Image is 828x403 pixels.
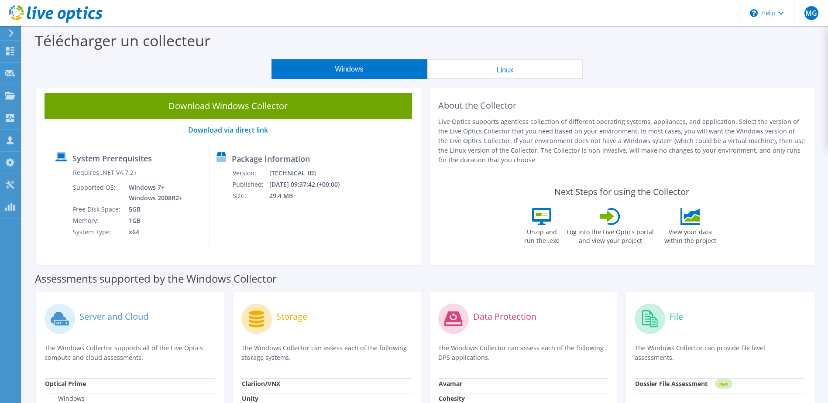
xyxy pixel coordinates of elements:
[232,179,269,190] td: Published:
[45,394,85,403] label: Windows
[438,117,806,165] p: Live Optics supports agentless collection of different operating systems, appliances, and applica...
[554,187,689,197] label: Next Steps for using the Collector
[188,125,268,135] a: Download via direct link
[635,379,708,388] strong: Dossier File Assessment
[122,182,184,204] td: Windows 7+ Windows 2008R2+
[427,59,583,79] button: Linux
[670,312,683,321] label: File
[242,394,258,403] strong: Unity
[232,167,269,179] td: Version:
[122,204,184,215] td: 5GB
[232,190,269,201] td: Size:
[522,225,562,245] label: Unzip and run the .exe
[269,179,351,190] td: [DATE] 09:37:42 (+00:00)
[269,167,351,179] td: [TECHNICAL_ID]
[72,182,122,204] td: Supported OS:
[242,379,280,388] strong: Clariion/VNX
[72,204,122,215] td: Free Disk Space:
[122,226,184,238] td: x64
[79,312,148,321] label: Server and Cloud
[45,343,215,362] p: The Windows Collector supports all of the Live Optics compute and cloud assessments.
[804,6,818,20] span: MG
[72,215,122,226] td: Memory:
[276,312,307,321] label: Storage
[35,31,210,51] label: Télécharger un collecteur
[72,226,122,238] td: System Type:
[439,394,465,403] strong: Cohesity
[271,59,427,79] button: Windows
[73,168,137,177] label: Requires .NET V4.7.2+
[45,93,412,119] a: Download Windows Collector
[566,225,654,245] label: Log into the Live Optics portal and view your project
[750,9,758,17] svg: \n
[439,379,462,388] strong: Avamar
[269,190,351,201] td: 29.4 MB
[438,343,609,362] p: The Windows Collector can assess each of the following DPS applications.
[659,225,721,245] label: View your data within the project
[45,379,86,388] strong: Optical Prime
[719,382,728,386] tspan: NEW!
[232,154,310,163] label: Package Information
[438,100,806,111] h2: About the Collector
[35,274,277,283] label: Assessments supported by the Windows Collector
[122,215,184,226] td: 1GB
[635,343,805,362] p: The Windows Collector can provide file level assessments.
[72,154,152,163] label: System Prerequisites
[473,312,536,321] label: Data Protection
[241,343,412,362] p: The Windows Collector can assess each of the following storage systems.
